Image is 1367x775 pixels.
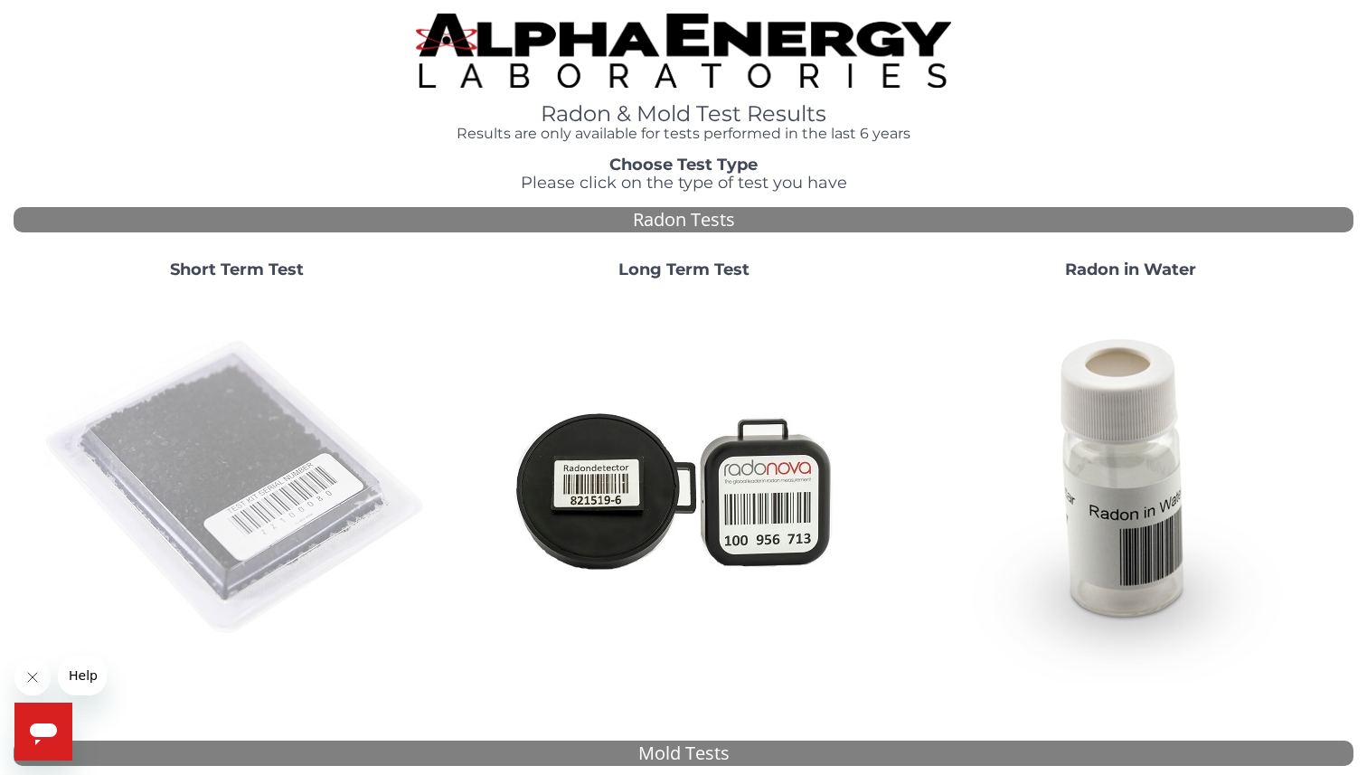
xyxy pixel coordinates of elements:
strong: Short Term Test [170,260,304,279]
img: TightCrop.jpg [416,14,952,88]
strong: Radon in Water [1065,260,1196,279]
img: RadoninWater.jpg [936,294,1325,683]
strong: Choose Test Type [609,155,758,175]
iframe: Message from company [58,656,107,695]
iframe: Button to launch messaging window [14,703,72,761]
div: Mold Tests [14,741,1353,767]
div: Radon Tests [14,207,1353,233]
img: Radtrak2vsRadtrak3.jpg [489,294,878,683]
h4: Results are only available for tests performed in the last 6 years [416,126,952,142]
iframe: Close message [14,659,51,695]
img: ShortTerm.jpg [42,294,431,683]
span: Please click on the type of test you have [521,173,847,193]
h1: Radon & Mold Test Results [416,102,952,126]
strong: Long Term Test [618,260,749,279]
